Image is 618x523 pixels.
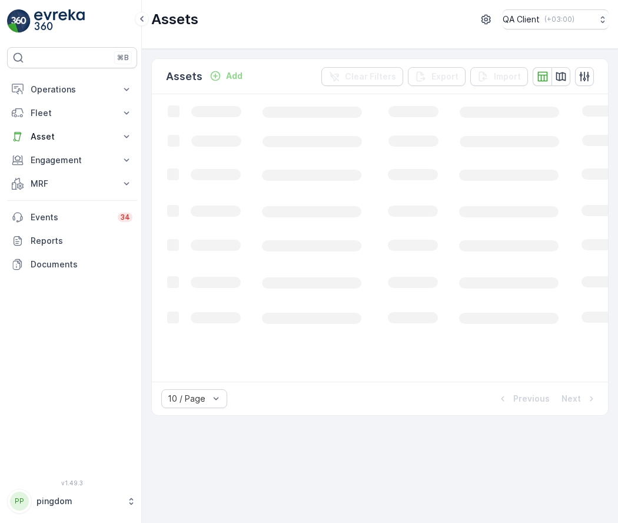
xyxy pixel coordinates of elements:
[345,71,396,82] p: Clear Filters
[494,71,521,82] p: Import
[31,131,114,143] p: Asset
[10,492,29,511] div: PP
[503,14,540,25] p: QA Client
[7,253,137,276] a: Documents
[34,9,85,33] img: logo_light-DOdMpM7g.png
[205,69,247,83] button: Add
[560,392,599,406] button: Next
[7,172,137,196] button: MRF
[7,9,31,33] img: logo
[31,154,114,166] p: Engagement
[513,393,550,405] p: Previous
[117,53,129,62] p: ⌘B
[31,235,132,247] p: Reports
[120,213,130,222] p: 34
[226,70,242,82] p: Add
[496,392,551,406] button: Previous
[7,125,137,148] button: Asset
[31,259,132,270] p: Documents
[151,10,198,29] p: Assets
[561,393,581,405] p: Next
[7,206,137,229] a: Events34
[166,68,202,85] p: Assets
[470,67,528,86] button: Import
[544,15,574,24] p: ( +03:00 )
[31,84,114,95] p: Operations
[7,148,137,172] button: Engagement
[503,9,609,29] button: QA Client(+03:00)
[408,67,466,86] button: Export
[31,211,111,223] p: Events
[7,229,137,253] a: Reports
[321,67,403,86] button: Clear Filters
[7,479,137,486] span: v 1.49.3
[7,101,137,125] button: Fleet
[36,495,121,507] p: pingdom
[31,107,114,119] p: Fleet
[431,71,458,82] p: Export
[7,489,137,514] button: PPpingdom
[31,178,114,190] p: MRF
[7,78,137,101] button: Operations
